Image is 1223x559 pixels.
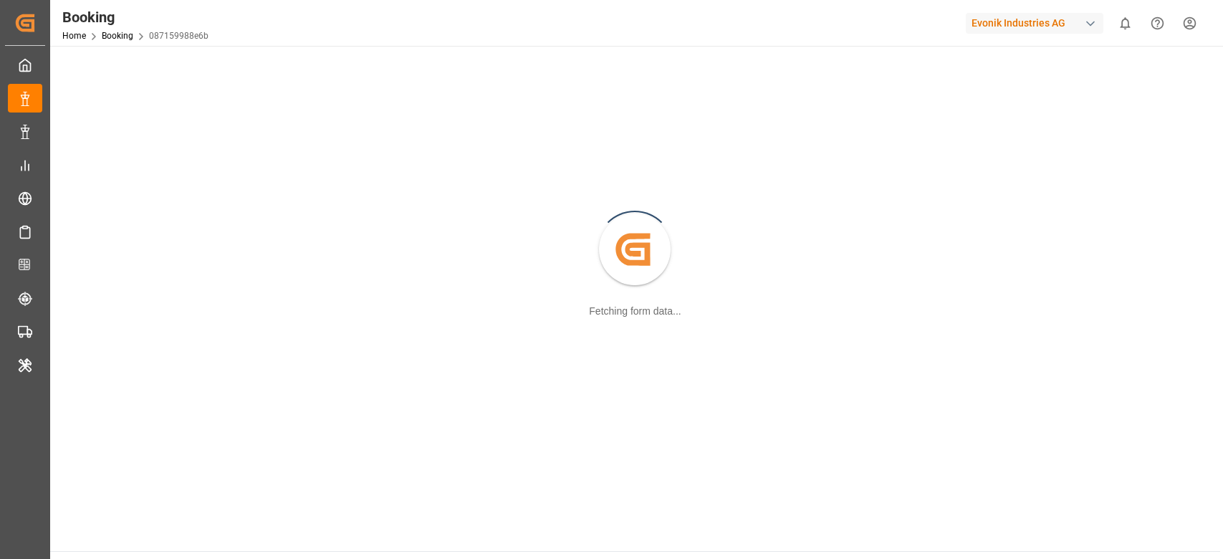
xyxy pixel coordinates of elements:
button: Help Center [1141,7,1174,39]
a: Booking [102,31,133,41]
div: Booking [62,6,208,28]
div: Fetching form data... [589,304,681,319]
div: Evonik Industries AG [966,13,1103,34]
button: Evonik Industries AG [966,9,1109,37]
a: Home [62,31,86,41]
button: show 0 new notifications [1109,7,1141,39]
